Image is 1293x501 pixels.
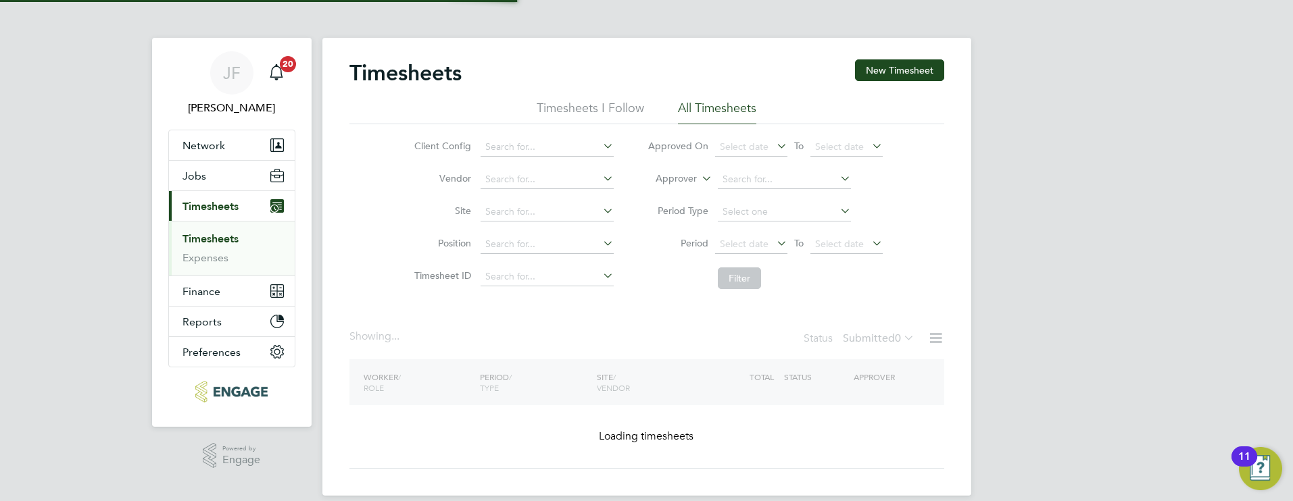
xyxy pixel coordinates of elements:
[263,51,290,95] a: 20
[168,100,295,116] span: James Farrington
[895,332,901,345] span: 0
[169,307,295,336] button: Reports
[349,329,402,344] div: Showing
[280,56,296,72] span: 20
[168,51,295,116] a: JF[PERSON_NAME]
[481,170,614,189] input: Search for...
[182,232,239,245] a: Timesheets
[195,381,268,402] img: huntereducation-logo-retina.png
[410,269,471,282] label: Timesheet ID
[1238,456,1250,474] div: 11
[855,59,944,81] button: New Timesheet
[481,138,614,157] input: Search for...
[790,137,808,155] span: To
[678,100,756,124] li: All Timesheets
[815,238,864,250] span: Select date
[718,203,851,221] input: Select one
[1239,447,1282,490] button: Open Resource Center, 11 new notifications
[720,140,769,153] span: Select date
[182,200,239,213] span: Timesheets
[203,443,260,469] a: Powered byEngage
[720,238,769,250] span: Select date
[481,203,614,221] input: Search for...
[648,140,708,152] label: Approved On
[182,285,220,298] span: Finance
[410,237,471,249] label: Position
[222,454,260,466] span: Engage
[410,205,471,217] label: Site
[790,234,808,252] span: To
[648,237,708,249] label: Period
[804,329,917,348] div: Status
[169,337,295,367] button: Preferences
[169,130,295,160] button: Network
[410,172,471,184] label: Vendor
[169,221,295,275] div: Timesheets
[169,276,295,306] button: Finance
[182,251,228,264] a: Expenses
[410,140,471,152] label: Client Config
[169,191,295,221] button: Timesheets
[391,329,399,343] span: ...
[168,381,295,402] a: Go to home page
[349,59,462,86] h2: Timesheets
[481,267,614,286] input: Search for...
[152,38,312,427] nav: Main navigation
[537,100,644,124] li: Timesheets I Follow
[481,235,614,254] input: Search for...
[648,205,708,217] label: Period Type
[182,315,222,328] span: Reports
[182,169,206,182] span: Jobs
[815,140,864,153] span: Select date
[636,172,697,186] label: Approver
[182,139,225,152] span: Network
[718,267,761,289] button: Filter
[843,332,914,345] label: Submitted
[718,170,851,189] input: Search for...
[169,161,295,190] button: Jobs
[223,64,241,82] span: JF
[222,443,260,454] span: Powered by
[182,346,241,359] span: Preferences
